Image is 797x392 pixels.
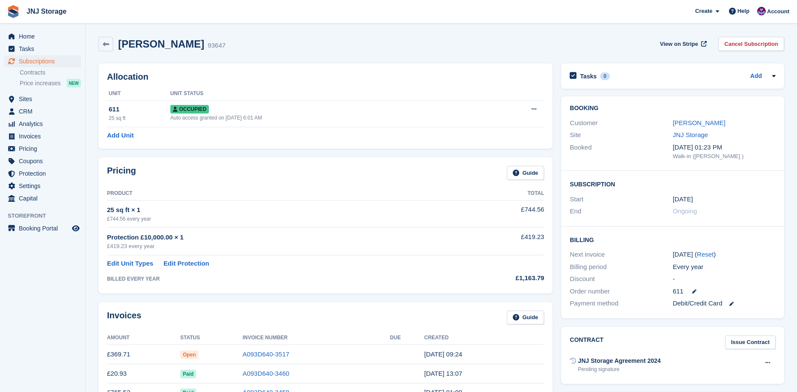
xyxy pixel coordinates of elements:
[107,166,136,180] h2: Pricing
[449,273,544,283] div: £1,163.79
[8,212,85,220] span: Storefront
[570,250,672,260] div: Next invoice
[19,55,70,67] span: Subscriptions
[164,259,209,269] a: Edit Protection
[180,370,196,378] span: Paid
[19,93,70,105] span: Sites
[170,105,209,114] span: Occupied
[424,350,462,358] time: 2025-08-11 08:24:28 UTC
[507,311,544,325] a: Guide
[243,370,289,377] a: A093D640-3460
[19,222,70,234] span: Booking Portal
[19,30,70,42] span: Home
[578,365,660,373] div: Pending signature
[570,118,672,128] div: Customer
[170,87,483,101] th: Unit Status
[673,287,684,296] span: 611
[107,242,449,251] div: £419.23 every year
[4,155,81,167] a: menu
[570,262,672,272] div: Billing period
[570,105,776,112] h2: Booking
[19,118,70,130] span: Analytics
[673,207,697,215] span: Ongoing
[107,311,141,325] h2: Invoices
[20,78,81,88] a: Price increases NEW
[718,37,784,51] a: Cancel Subscription
[208,41,226,51] div: 93647
[750,72,762,81] a: Add
[180,331,243,345] th: Status
[673,143,776,153] div: [DATE] 01:23 PM
[673,274,776,284] div: -
[19,180,70,192] span: Settings
[4,168,81,180] a: menu
[107,364,180,383] td: £20.93
[4,130,81,142] a: menu
[673,152,776,161] div: Walk-in ([PERSON_NAME] )
[725,335,776,350] a: Issue Contract
[107,275,449,283] div: BILLED EVERY YEAR
[738,7,749,15] span: Help
[170,114,483,122] div: Auto access granted on [DATE] 6:01 AM
[107,215,449,223] div: £744.56 every year
[673,299,776,308] div: Debit/Credit Card
[4,222,81,234] a: menu
[449,187,544,200] th: Total
[20,79,61,87] span: Price increases
[570,299,672,308] div: Payment method
[673,195,693,204] time: 2025-08-04 00:00:00 UTC
[4,93,81,105] a: menu
[19,155,70,167] span: Coupons
[4,43,81,55] a: menu
[19,130,70,142] span: Invoices
[67,79,81,87] div: NEW
[109,114,170,122] div: 25 sq ft
[580,72,597,80] h2: Tasks
[767,7,789,16] span: Account
[180,350,199,359] span: Open
[600,72,610,80] div: 0
[570,335,604,350] h2: Contract
[424,331,544,345] th: Created
[243,331,390,345] th: Invoice Number
[19,168,70,180] span: Protection
[109,105,170,114] div: 611
[4,143,81,155] a: menu
[757,7,766,15] img: Jonathan Scrase
[19,192,70,204] span: Capital
[107,187,449,200] th: Product
[71,223,81,233] a: Preview store
[19,143,70,155] span: Pricing
[507,166,544,180] a: Guide
[4,30,81,42] a: menu
[570,130,672,140] div: Site
[449,227,544,255] td: £419.23
[660,40,698,48] span: View on Stripe
[570,235,776,244] h2: Billing
[19,105,70,117] span: CRM
[570,274,672,284] div: Discount
[19,43,70,55] span: Tasks
[4,118,81,130] a: menu
[118,38,204,50] h2: [PERSON_NAME]
[107,331,180,345] th: Amount
[673,250,776,260] div: [DATE] ( )
[107,205,449,215] div: 25 sq ft × 1
[673,131,708,138] a: JNJ Storage
[673,262,776,272] div: Every year
[570,206,672,216] div: End
[4,55,81,67] a: menu
[243,350,289,358] a: A093D640-3517
[424,370,462,377] time: 2025-08-04 12:07:07 UTC
[449,200,544,227] td: £744.56
[4,105,81,117] a: menu
[657,37,708,51] a: View on Stripe
[578,356,660,365] div: JNJ Storage Agreement 2024
[107,233,449,242] div: Protection £10,000.00 × 1
[570,180,776,188] h2: Subscription
[20,69,81,77] a: Contracts
[695,7,712,15] span: Create
[4,192,81,204] a: menu
[107,87,170,101] th: Unit
[23,4,70,18] a: JNJ Storage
